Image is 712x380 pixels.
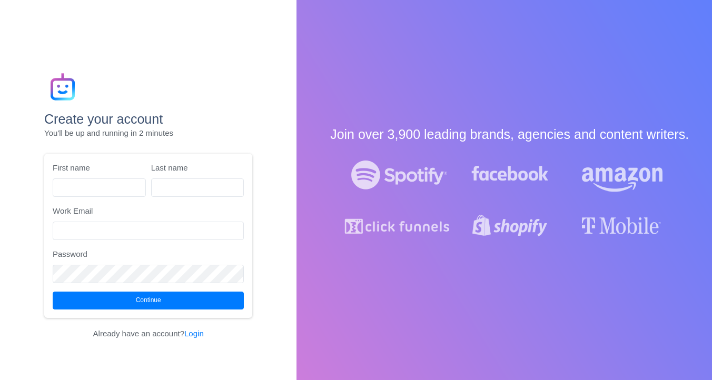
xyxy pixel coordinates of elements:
[184,329,204,338] a: Login
[325,149,694,254] img: logos-white.d3c4c95a.png
[53,292,244,309] button: Continue
[151,162,188,174] label: Last name
[44,127,252,139] p: You'll be up and running in 2 minutes
[55,328,242,340] p: Already have an account?
[53,248,87,261] label: Password
[53,162,90,174] label: First name
[44,68,81,105] img: gradientIcon.83b2554e.png
[44,112,163,126] strong: Create your account
[330,127,689,142] strong: Join over 3,900 leading brands, agencies and content writers.
[53,205,93,217] label: Work Email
